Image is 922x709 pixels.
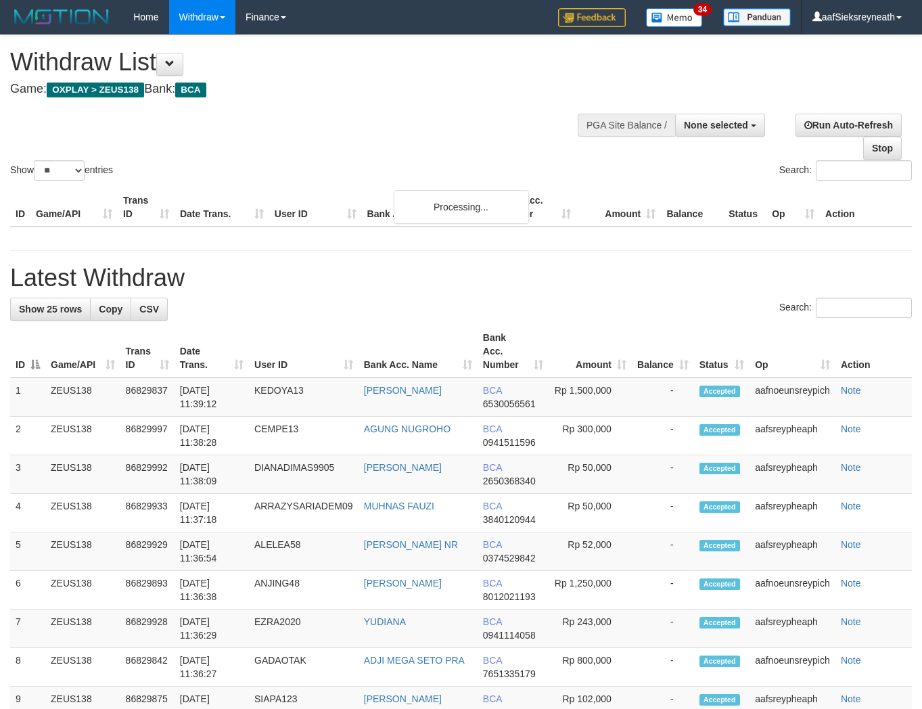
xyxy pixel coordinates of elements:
td: ZEUS138 [45,532,120,571]
a: YUDIANA [364,616,406,627]
span: BCA [483,501,502,511]
label: Search: [779,298,912,318]
td: 8 [10,648,45,687]
td: ZEUS138 [45,417,120,455]
a: Note [841,655,861,666]
td: [DATE] 11:36:54 [175,532,249,571]
th: Balance: activate to sort column ascending [632,325,694,378]
a: Note [841,501,861,511]
select: Showentries [34,160,85,181]
th: Amount [576,188,661,227]
td: EZRA2020 [249,610,359,648]
td: ALELEA58 [249,532,359,571]
td: - [632,610,694,648]
span: Copy 7651335179 to clipboard [483,668,536,679]
span: BCA [483,616,502,627]
a: Note [841,462,861,473]
th: Action [820,188,912,227]
td: 6 [10,571,45,610]
td: ZEUS138 [45,455,120,494]
a: Note [841,616,861,627]
td: 86829929 [120,532,175,571]
th: Date Trans.: activate to sort column ascending [175,325,249,378]
a: [PERSON_NAME] [364,462,442,473]
td: ZEUS138 [45,494,120,532]
td: 86829933 [120,494,175,532]
span: Copy 0374529842 to clipboard [483,553,536,564]
td: ZEUS138 [45,378,120,417]
td: ZEUS138 [45,648,120,687]
a: Note [841,385,861,396]
span: BCA [175,83,206,97]
td: [DATE] 11:39:12 [175,378,249,417]
td: aafsreypheaph [750,494,835,532]
a: Note [841,424,861,434]
td: ZEUS138 [45,610,120,648]
td: aafsreypheaph [750,610,835,648]
th: Bank Acc. Number: activate to sort column ascending [478,325,549,378]
td: 86829893 [120,571,175,610]
a: [PERSON_NAME] [364,385,442,396]
td: 86829837 [120,378,175,417]
span: 34 [693,3,712,16]
span: Accepted [699,501,740,513]
td: [DATE] 11:36:27 [175,648,249,687]
th: Game/API: activate to sort column ascending [45,325,120,378]
span: BCA [483,693,502,704]
th: Date Trans. [175,188,269,227]
img: panduan.png [723,8,791,26]
td: KEDOYA13 [249,378,359,417]
label: Search: [779,160,912,181]
span: Copy 6530056561 to clipboard [483,398,536,409]
td: Rp 50,000 [549,455,632,494]
td: [DATE] 11:37:18 [175,494,249,532]
td: 5 [10,532,45,571]
td: ZEUS138 [45,571,120,610]
td: DIANADIMAS9905 [249,455,359,494]
td: aafsreypheaph [750,417,835,455]
span: Copy 8012021193 to clipboard [483,591,536,602]
span: Copy 2650368340 to clipboard [483,476,536,486]
span: Copy 0941511596 to clipboard [483,437,536,448]
td: [DATE] 11:38:09 [175,455,249,494]
button: None selected [675,114,765,137]
span: None selected [684,120,748,131]
th: Action [835,325,912,378]
div: Processing... [394,190,529,224]
a: Copy [90,298,131,321]
th: User ID: activate to sort column ascending [249,325,359,378]
h4: Game: Bank: [10,83,601,96]
th: User ID [269,188,362,227]
td: aafsreypheaph [750,532,835,571]
img: Button%20Memo.svg [646,8,703,27]
a: Stop [863,137,902,160]
td: aafsreypheaph [750,455,835,494]
td: - [632,378,694,417]
span: BCA [483,578,502,589]
input: Search: [816,160,912,181]
span: BCA [483,424,502,434]
td: Rp 300,000 [549,417,632,455]
th: Game/API [30,188,118,227]
td: [DATE] 11:36:29 [175,610,249,648]
td: 4 [10,494,45,532]
th: Status [723,188,766,227]
th: Op: activate to sort column ascending [750,325,835,378]
th: Amount: activate to sort column ascending [549,325,632,378]
td: - [632,571,694,610]
span: Accepted [699,694,740,706]
td: CEMPE13 [249,417,359,455]
a: [PERSON_NAME] [364,693,442,704]
a: [PERSON_NAME] NR [364,539,458,550]
td: ARRAZYSARIADEM09 [249,494,359,532]
th: Trans ID [118,188,175,227]
a: Note [841,578,861,589]
th: Balance [661,188,723,227]
span: Accepted [699,540,740,551]
td: 3 [10,455,45,494]
td: Rp 52,000 [549,532,632,571]
span: BCA [483,462,502,473]
span: OXPLAY > ZEUS138 [47,83,144,97]
a: AGUNG NUGROHO [364,424,451,434]
th: ID [10,188,30,227]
